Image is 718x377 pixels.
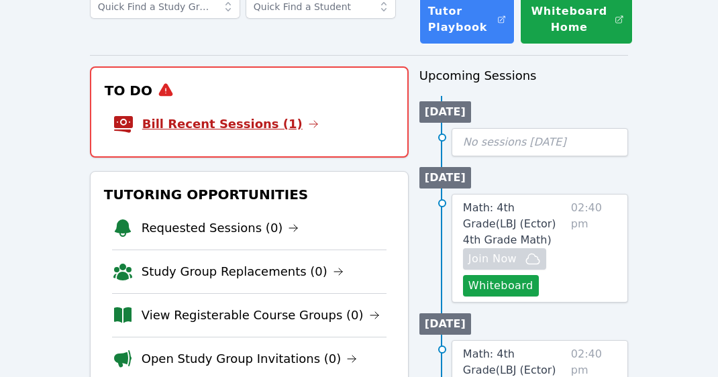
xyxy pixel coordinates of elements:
[463,136,566,148] span: No sessions [DATE]
[142,219,299,237] a: Requested Sessions (0)
[571,200,617,297] span: 02:40 pm
[142,115,319,133] a: Bill Recent Sessions (1)
[101,182,397,207] h3: Tutoring Opportunities
[463,200,566,248] a: Math: 4th Grade(LBJ (Ector) 4th Grade Math)
[468,251,517,267] span: Join Now
[102,78,397,103] h3: To Do
[463,275,539,297] button: Whiteboard
[419,66,628,85] h3: Upcoming Sessions
[463,201,556,246] span: Math: 4th Grade ( LBJ (Ector) 4th Grade Math )
[463,248,546,270] button: Join Now
[142,306,380,325] a: View Registerable Course Groups (0)
[419,313,471,335] li: [DATE]
[142,349,358,368] a: Open Study Group Invitations (0)
[419,101,471,123] li: [DATE]
[419,167,471,188] li: [DATE]
[142,262,344,281] a: Study Group Replacements (0)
